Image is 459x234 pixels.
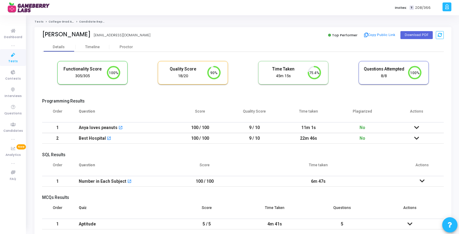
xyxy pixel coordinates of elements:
span: Interviews [5,94,22,99]
td: 22m 46s [281,133,335,144]
mat-icon: open_in_new [127,180,132,184]
td: 1 [42,219,73,229]
div: 18/20 [163,73,204,79]
td: 1 [42,122,73,133]
div: Aptitude [79,219,167,229]
div: Anya loves peanuts [79,123,117,133]
th: Actions [376,202,444,219]
th: Time taken [281,105,335,122]
span: Top Performer [332,33,357,38]
div: Details [53,45,65,49]
div: 305/305 [62,73,103,79]
img: logo [8,2,53,14]
button: Download PDF [400,31,433,39]
span: Analytics [5,153,21,158]
span: Dashboard [4,35,22,40]
th: Quality Score [227,105,281,122]
div: Best Hospital [79,133,106,143]
div: [PERSON_NAME] [42,31,91,38]
span: FAQ [10,177,16,182]
td: 100 / 100 [173,122,227,133]
td: 2 [42,133,73,144]
th: Question [73,159,173,176]
th: Order [42,105,73,122]
h5: Quality Score [163,67,204,72]
div: Timeline [85,45,100,49]
td: 5 [309,219,376,229]
th: Time taken [237,159,400,176]
th: Time Taken [241,202,309,219]
nav: breadcrumb [34,20,451,24]
span: Candidates [3,128,23,134]
th: Actions [400,159,444,176]
a: College Grad Assessment - PES [49,20,97,23]
mat-icon: open_in_new [118,126,123,130]
td: 100 / 100 [173,133,227,144]
span: No [360,125,365,130]
td: 9 / 10 [227,133,281,144]
span: 208/366 [415,5,431,10]
h5: SQL Results [42,152,444,157]
th: Score [173,202,241,219]
div: Number in Each Subject [79,176,126,186]
span: Contests [5,76,21,81]
th: Order [42,159,73,176]
span: T [410,5,414,10]
th: Order [42,202,73,219]
h5: MCQs Results [42,195,444,200]
th: Score [173,159,237,176]
button: Copy Public Link [362,31,397,40]
div: 4m 41s [247,219,302,229]
th: Quiz [73,202,173,219]
th: Plagiarized [335,105,389,122]
td: 100 / 100 [173,176,237,187]
h5: Questions Attempted [363,67,404,72]
label: Invites: [395,5,407,10]
th: Questions [309,202,376,219]
div: 45m 15s [263,73,304,79]
td: 5 / 5 [173,219,241,229]
span: New [16,144,26,149]
mat-icon: open_in_new [107,137,111,141]
h5: Programming Results [42,99,444,104]
th: Score [173,105,227,122]
span: Candidate Report [79,20,107,23]
td: 1 [42,176,73,187]
h5: Functionality Score [62,67,103,72]
h5: Time Taken [263,67,304,72]
div: Proctor [109,45,143,49]
td: 6m 47s [237,176,400,187]
th: Question [73,105,173,122]
td: 11m 1s [281,122,335,133]
span: Questions [4,111,22,116]
div: [EMAIL_ADDRESS][DOMAIN_NAME] [94,33,150,38]
div: 8/8 [363,73,404,79]
td: 9 / 10 [227,122,281,133]
a: Tests [34,20,44,23]
span: Tests [8,59,18,64]
span: No [360,136,365,141]
th: Actions [390,105,444,122]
